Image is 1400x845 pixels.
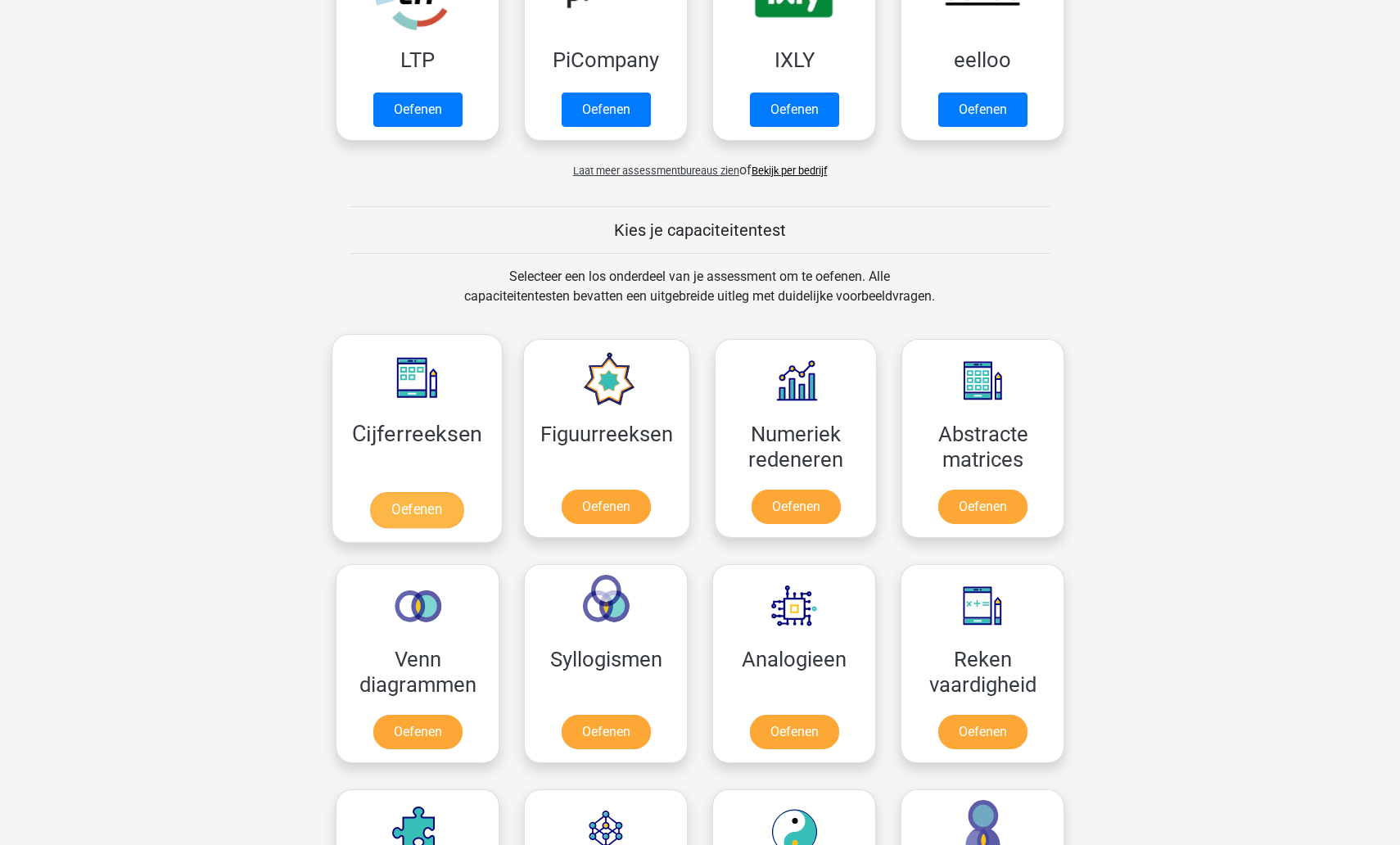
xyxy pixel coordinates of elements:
[750,715,839,749] a: Oefenen
[562,93,651,127] a: Oefenen
[573,165,739,177] span: Laat meer assessmentbureaus zien
[370,492,463,528] a: Oefenen
[938,715,1027,749] a: Oefenen
[750,93,839,127] a: Oefenen
[752,165,827,177] a: Bekijk per bedrijf
[373,93,463,127] a: Oefenen
[938,490,1027,524] a: Oefenen
[350,220,1050,240] h5: Kies je capaciteitentest
[562,490,651,524] a: Oefenen
[373,715,463,749] a: Oefenen
[752,490,841,524] a: Oefenen
[449,267,951,326] div: Selecteer een los onderdeel van je assessment om te oefenen. Alle capaciteitentesten bevatten een...
[323,147,1077,180] div: of
[562,715,651,749] a: Oefenen
[938,93,1027,127] a: Oefenen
